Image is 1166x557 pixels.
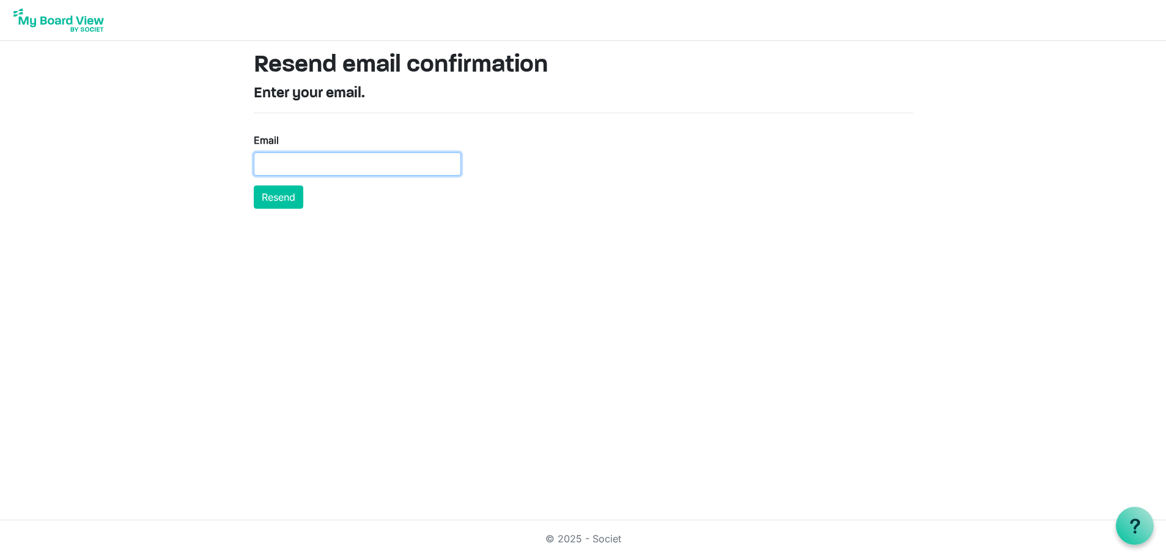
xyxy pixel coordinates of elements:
[254,133,279,148] label: Email
[10,5,108,36] img: My Board View Logo
[254,185,303,209] button: Resend
[439,157,454,171] keeper-lock: Open Keeper Popup
[545,533,621,545] a: © 2025 - Societ
[254,51,913,80] h1: Resend email confirmation
[254,85,913,103] h4: Enter your email.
